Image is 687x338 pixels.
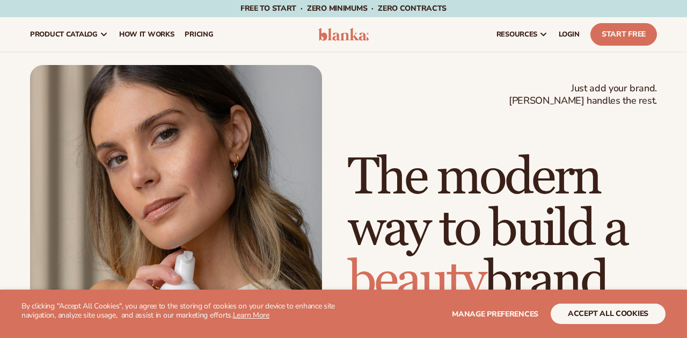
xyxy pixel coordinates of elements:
[509,82,657,107] span: Just add your brand. [PERSON_NAME] handles the rest.
[553,17,585,52] a: LOGIN
[233,310,269,320] a: Learn More
[240,3,447,13] span: Free to start · ZERO minimums · ZERO contracts
[348,152,657,307] h1: The modern way to build a brand
[119,30,174,39] span: How It Works
[452,309,538,319] span: Manage preferences
[185,30,213,39] span: pricing
[25,17,114,52] a: product catalog
[179,17,218,52] a: pricing
[590,23,657,46] a: Start Free
[21,302,343,320] p: By clicking "Accept All Cookies", you agree to the storing of cookies on your device to enhance s...
[491,17,553,52] a: resources
[496,30,537,39] span: resources
[318,28,369,41] img: logo
[559,30,580,39] span: LOGIN
[30,30,98,39] span: product catalog
[452,304,538,324] button: Manage preferences
[114,17,180,52] a: How It Works
[348,249,484,312] span: beauty
[551,304,666,324] button: accept all cookies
